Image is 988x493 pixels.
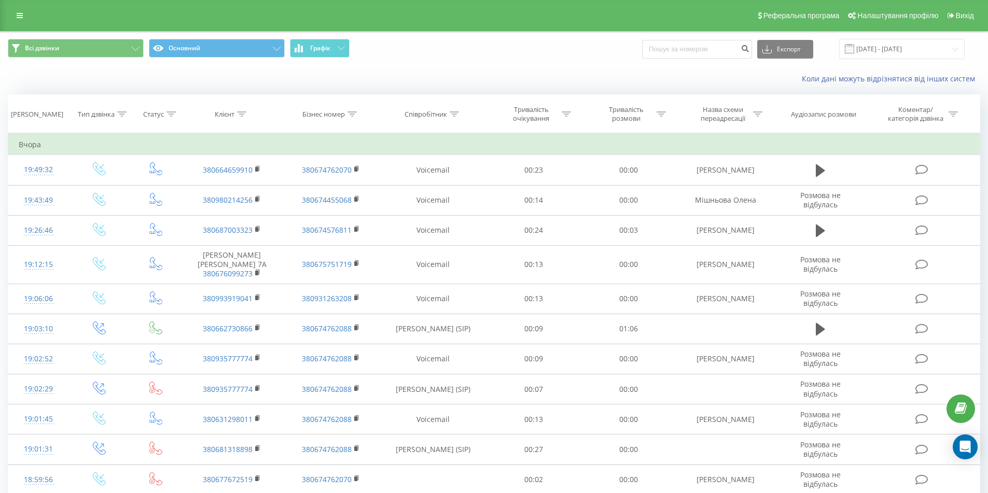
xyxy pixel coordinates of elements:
[581,434,676,464] td: 00:00
[486,284,581,314] td: 00:13
[302,195,352,205] a: 380674455068
[676,155,774,185] td: [PERSON_NAME]
[19,470,59,490] div: 18:59:56
[203,195,253,205] a: 380980214256
[486,344,581,374] td: 00:09
[19,255,59,275] div: 19:12:15
[380,185,486,215] td: Voicemail
[302,474,352,484] a: 380674762070
[956,11,974,20] span: Вихід
[302,414,352,424] a: 380674762088
[486,314,581,344] td: 00:09
[19,190,59,210] div: 19:43:49
[302,293,352,303] a: 380931263208
[215,110,234,119] div: Клієнт
[676,185,774,215] td: Мішньова Олена
[19,439,59,459] div: 19:01:31
[203,323,253,333] a: 380662730866
[310,45,330,52] span: Графік
[203,225,253,235] a: 380687003323
[203,414,253,424] a: 380631298011
[800,410,841,429] span: Розмова не відбулась
[486,215,581,245] td: 00:24
[676,404,774,434] td: [PERSON_NAME]
[290,39,350,58] button: Графік
[800,440,841,459] span: Розмова не відбулась
[885,105,946,123] div: Коментар/категорія дзвінка
[8,39,144,58] button: Всі дзвінки
[302,259,352,269] a: 380675751719
[19,220,59,241] div: 19:26:46
[380,314,486,344] td: [PERSON_NAME] (SIP)
[581,284,676,314] td: 00:00
[581,215,676,245] td: 00:03
[302,225,352,235] a: 380674576811
[581,155,676,185] td: 00:00
[857,11,938,20] span: Налаштування профілю
[19,379,59,399] div: 19:02:29
[302,323,352,333] a: 380674762088
[581,404,676,434] td: 00:00
[486,155,581,185] td: 00:23
[203,165,253,175] a: 380664659910
[800,289,841,308] span: Розмова не відбулась
[19,349,59,369] div: 19:02:52
[19,289,59,309] div: 19:06:06
[581,344,676,374] td: 00:00
[642,40,752,59] input: Пошук за номером
[757,40,813,59] button: Експорт
[486,185,581,215] td: 00:14
[581,185,676,215] td: 00:00
[25,44,59,52] span: Всі дзвінки
[19,409,59,429] div: 19:01:45
[581,245,676,284] td: 00:00
[380,344,486,374] td: Voicemail
[791,110,856,119] div: Аудіозапис розмови
[302,354,352,363] a: 380674762088
[380,434,486,464] td: [PERSON_NAME] (SIP)
[800,190,841,209] span: Розмова не відбулась
[183,245,281,284] td: [PERSON_NAME] [PERSON_NAME] 7А
[800,470,841,489] span: Розмова не відбулась
[486,245,581,284] td: 00:13
[11,110,63,119] div: [PERSON_NAME]
[302,165,352,175] a: 380674762070
[800,379,841,398] span: Розмова не відбулась
[203,444,253,454] a: 380681318898
[486,374,581,404] td: 00:07
[203,474,253,484] a: 380677672519
[380,374,486,404] td: [PERSON_NAME] (SIP)
[599,105,654,123] div: Тривалість розмови
[203,269,253,278] a: 380676099273
[380,284,486,314] td: Voicemail
[800,349,841,368] span: Розмова не відбулась
[19,319,59,339] div: 19:03:10
[203,384,253,394] a: 380935777774
[486,434,581,464] td: 00:27
[203,354,253,363] a: 380935777774
[143,110,164,119] div: Статус
[302,110,345,119] div: Бізнес номер
[203,293,253,303] a: 380993919041
[302,384,352,394] a: 380674762088
[800,255,841,274] span: Розмова не відбулась
[380,245,486,284] td: Voicemail
[695,105,750,123] div: Назва схеми переадресації
[78,110,115,119] div: Тип дзвінка
[953,434,978,459] div: Open Intercom Messenger
[486,404,581,434] td: 00:13
[676,284,774,314] td: [PERSON_NAME]
[504,105,559,123] div: Тривалість очікування
[380,155,486,185] td: Voicemail
[380,404,486,434] td: Voicemail
[802,74,980,83] a: Коли дані можуть відрізнятися вiд інших систем
[581,374,676,404] td: 00:00
[676,245,774,284] td: [PERSON_NAME]
[763,11,840,20] span: Реферальна програма
[302,444,352,454] a: 380674762088
[405,110,447,119] div: Співробітник
[19,160,59,180] div: 19:49:32
[676,344,774,374] td: [PERSON_NAME]
[8,134,980,155] td: Вчора
[581,314,676,344] td: 01:06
